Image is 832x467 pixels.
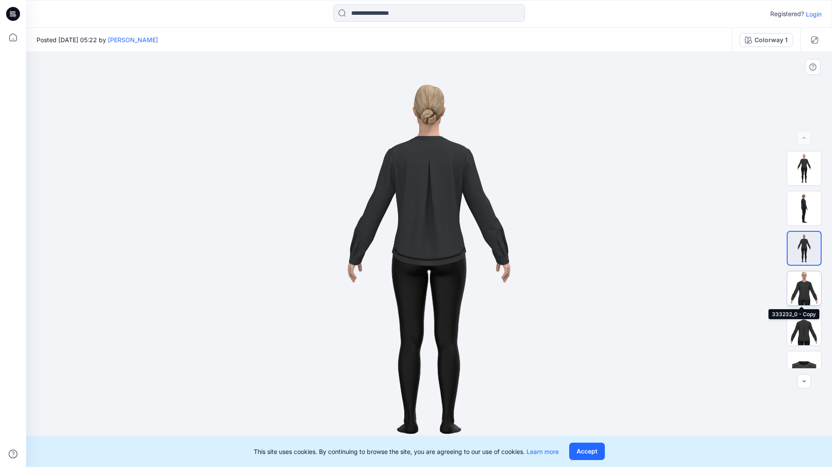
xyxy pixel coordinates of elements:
button: Accept [569,443,605,460]
span: Posted [DATE] 05:22 by [37,35,158,44]
p: Registered? [770,9,804,19]
img: eyJhbGciOiJIUzI1NiIsImtpZCI6IjAiLCJzbHQiOiJzZXMiLCJ0eXAiOiJKV1QifQ.eyJkYXRhIjp7InR5cGUiOiJzdG9yYW... [282,52,576,467]
div: Colorway 1 [755,35,788,45]
p: Login [806,10,822,19]
img: 333232_0 - Copy [787,271,821,305]
p: This site uses cookies. By continuing to browse the site, you are agreeing to our use of cookies. [254,447,559,456]
img: 333232_0 [787,151,821,185]
img: 333232 [787,191,821,225]
img: 333232_1 [787,351,821,385]
a: [PERSON_NAME] [108,36,158,43]
button: Colorway 1 [739,33,793,47]
a: Learn more [527,448,559,455]
img: 333232_2 - Copy [787,311,821,345]
img: 333232_2 [788,232,821,265]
